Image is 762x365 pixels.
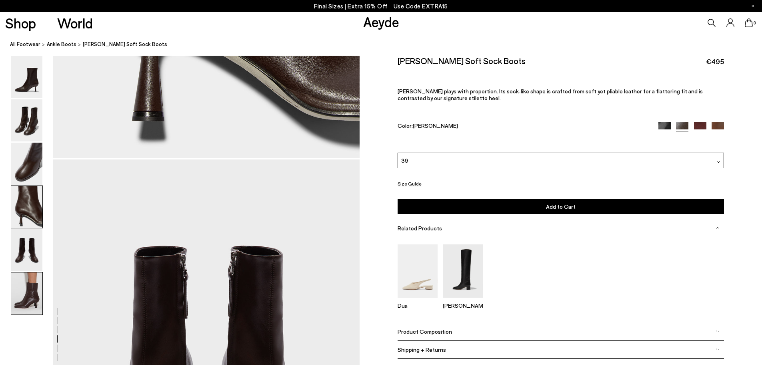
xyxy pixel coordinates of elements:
img: svg%3E [716,347,720,351]
img: svg%3E [716,226,720,230]
a: World [57,16,93,30]
span: €495 [706,56,724,67]
span: Add to Cart [546,203,576,210]
a: Ankle Boots [47,40,76,48]
img: Dua Slingback Flats [398,244,438,298]
span: [PERSON_NAME] [413,122,458,129]
p: Final Sizes | Extra 15% Off [314,1,448,11]
span: Ankle Boots [47,41,76,47]
img: svg%3E [716,329,720,333]
a: All Footwear [10,40,40,48]
button: Add to Cart [398,199,724,214]
div: Color: [398,122,648,131]
img: Dorothy Soft Sock Boots - Image 5 [11,229,42,271]
img: Dorothy Soft Sock Boots - Image 4 [11,186,42,228]
img: Dorothy Soft Sock Boots - Image 1 [11,56,42,98]
nav: breadcrumb [10,34,762,56]
a: Shop [5,16,36,30]
span: Product Composition [398,328,452,335]
h2: [PERSON_NAME] Soft Sock Boots [398,56,526,66]
span: [PERSON_NAME] Soft Sock Boots [83,40,167,48]
p: [PERSON_NAME] [443,302,483,309]
img: Willa Leather Over-Knee Boots [443,244,483,298]
span: 0 [753,21,757,25]
span: Shipping + Returns [398,346,446,353]
a: 0 [745,18,753,27]
img: Dorothy Soft Sock Boots - Image 3 [11,143,42,185]
span: Related Products [398,225,442,232]
button: Size Guide [398,179,422,189]
p: Dua [398,302,438,309]
img: Dorothy Soft Sock Boots - Image 2 [11,99,42,141]
a: Dua Slingback Flats Dua [398,292,438,309]
img: Dorothy Soft Sock Boots - Image 6 [11,272,42,315]
p: [PERSON_NAME] plays with proportion. Its sock-like shape is crafted from soft yet pliable leather... [398,88,724,101]
a: Willa Leather Over-Knee Boots [PERSON_NAME] [443,292,483,309]
img: svg%3E [716,160,720,164]
span: Navigate to /collections/ss25-final-sizes [394,2,448,10]
span: 39 [401,156,408,165]
a: Aeyde [363,13,399,30]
